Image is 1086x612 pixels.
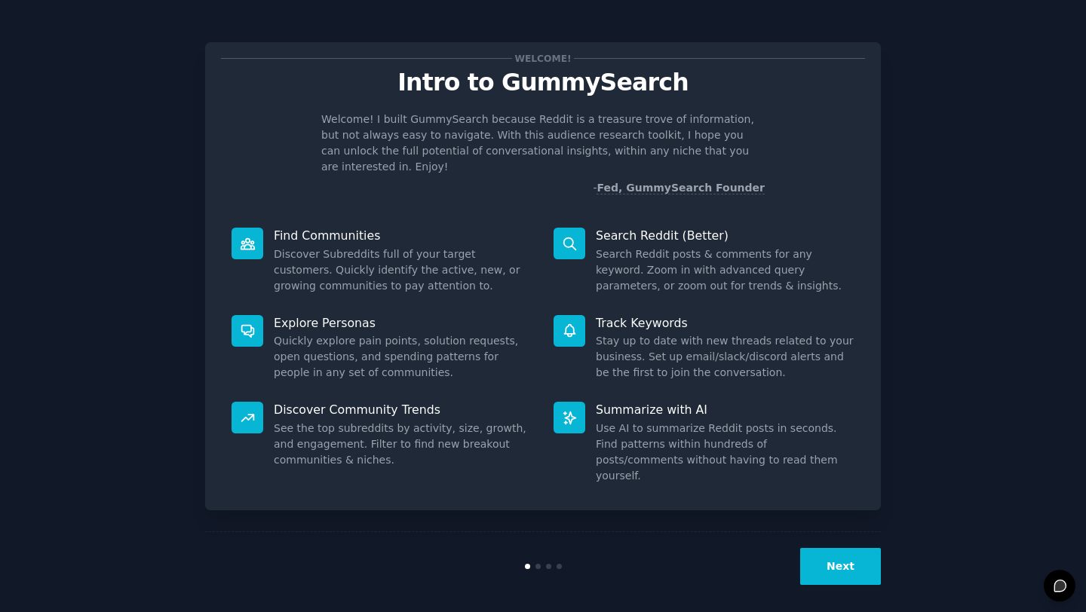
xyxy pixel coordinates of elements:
[596,315,854,331] p: Track Keywords
[321,112,765,175] p: Welcome! I built GummySearch because Reddit is a treasure trove of information, but not always ea...
[274,246,532,294] dd: Discover Subreddits full of your target customers. Quickly identify the active, new, or growing c...
[274,333,532,381] dd: Quickly explore pain points, solution requests, open questions, and spending patterns for people ...
[800,548,881,585] button: Next
[596,228,854,243] p: Search Reddit (Better)
[597,182,765,194] a: Fed, GummySearch Founder
[596,402,854,418] p: Summarize with AI
[274,315,532,331] p: Explore Personas
[512,50,574,66] span: Welcome!
[593,180,765,196] div: -
[596,246,854,294] dd: Search Reddit posts & comments for any keyword. Zoom in with advanced query parameters, or zoom o...
[274,402,532,418] p: Discover Community Trends
[221,69,865,96] p: Intro to GummySearch
[274,228,532,243] p: Find Communities
[274,421,532,468] dd: See the top subreddits by activity, size, growth, and engagement. Filter to find new breakout com...
[596,421,854,484] dd: Use AI to summarize Reddit posts in seconds. Find patterns within hundreds of posts/comments with...
[596,333,854,381] dd: Stay up to date with new threads related to your business. Set up email/slack/discord alerts and ...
